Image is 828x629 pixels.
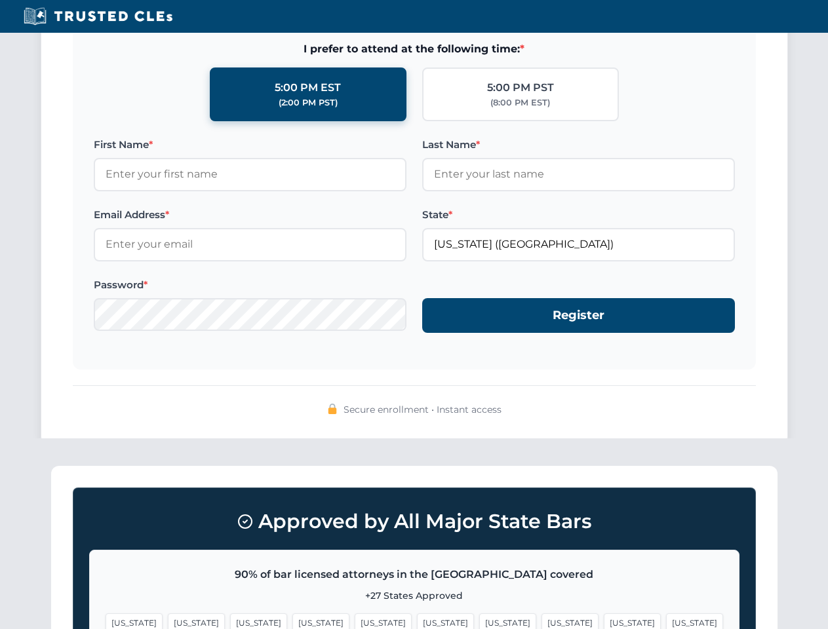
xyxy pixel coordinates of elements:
[487,79,554,96] div: 5:00 PM PST
[422,228,735,261] input: Florida (FL)
[94,228,406,261] input: Enter your email
[275,79,341,96] div: 5:00 PM EST
[344,402,502,417] span: Secure enrollment • Instant access
[422,207,735,223] label: State
[94,137,406,153] label: First Name
[94,207,406,223] label: Email Address
[422,158,735,191] input: Enter your last name
[490,96,550,109] div: (8:00 PM EST)
[94,158,406,191] input: Enter your first name
[106,566,723,583] p: 90% of bar licensed attorneys in the [GEOGRAPHIC_DATA] covered
[422,137,735,153] label: Last Name
[20,7,176,26] img: Trusted CLEs
[94,41,735,58] span: I prefer to attend at the following time:
[279,96,338,109] div: (2:00 PM PST)
[89,504,739,539] h3: Approved by All Major State Bars
[106,588,723,603] p: +27 States Approved
[327,404,338,414] img: 🔒
[422,298,735,333] button: Register
[94,277,406,293] label: Password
